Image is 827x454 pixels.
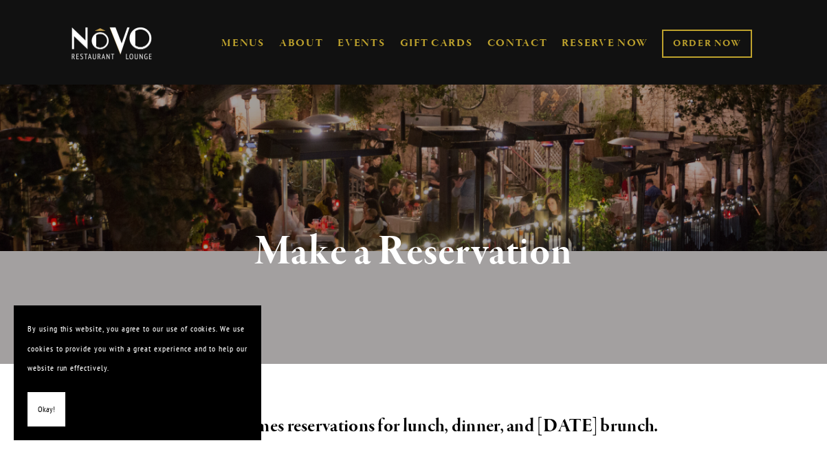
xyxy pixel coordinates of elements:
[487,30,548,56] a: CONTACT
[562,30,648,56] a: RESERVE NOW
[27,392,65,427] button: Okay!
[27,319,247,378] p: By using this website, you agree to our use of cookies. We use cookies to provide you with a grea...
[38,400,55,420] span: Okay!
[255,226,572,278] strong: Make a Reservation
[14,305,261,440] section: Cookie banner
[279,36,324,50] a: ABOUT
[69,26,155,61] img: Novo Restaurant &amp; Lounge
[662,30,752,58] a: ORDER NOW
[221,36,265,50] a: MENUS
[89,412,737,441] h2: Novo welcomes reservations for lunch, dinner, and [DATE] brunch.
[400,30,473,56] a: GIFT CARDS
[338,36,385,50] a: EVENTS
